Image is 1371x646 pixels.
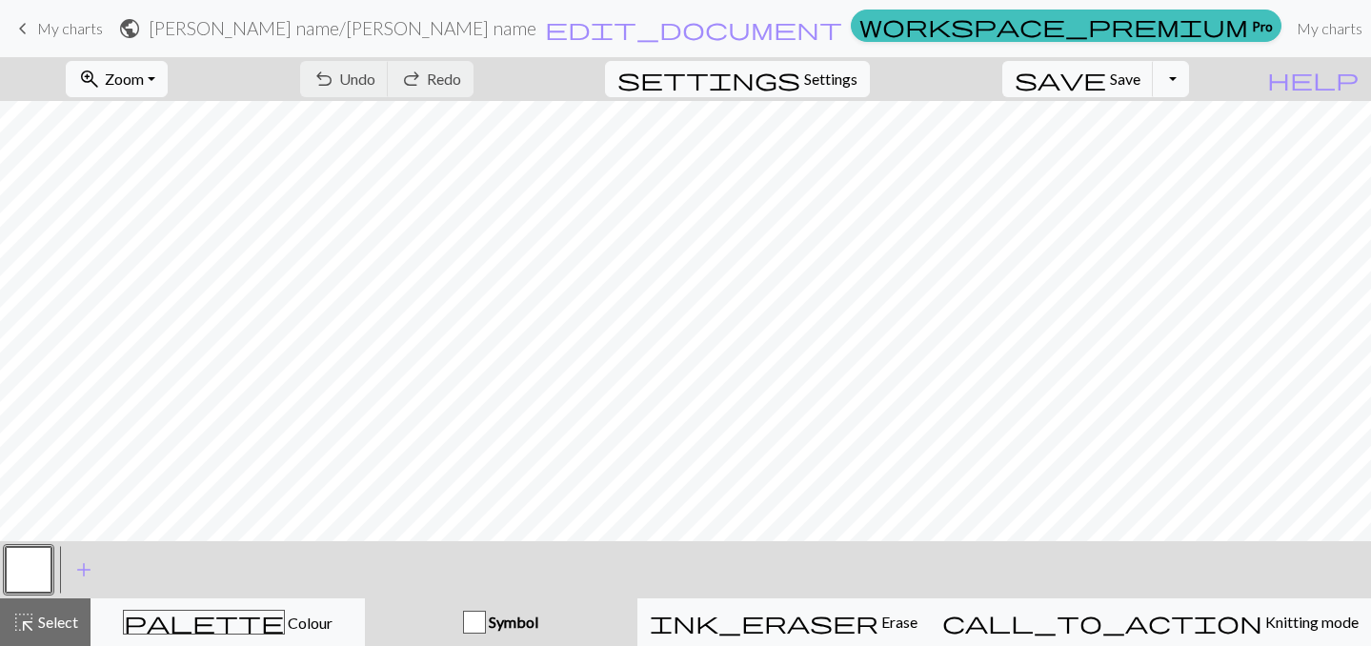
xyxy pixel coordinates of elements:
span: highlight_alt [12,609,35,636]
button: Zoom [66,61,168,97]
span: palette [124,609,284,636]
a: My charts [1289,10,1370,48]
button: Erase [637,598,930,646]
span: ink_eraser [650,609,878,636]
i: Settings [617,68,800,91]
button: Symbol [365,598,637,646]
button: Save [1002,61,1154,97]
span: Erase [878,613,917,631]
span: workspace_premium [859,12,1248,39]
span: My charts [37,19,103,37]
span: Colour [285,614,333,632]
h2: [PERSON_NAME] name / [PERSON_NAME] name [149,17,536,39]
span: add [72,556,95,583]
span: keyboard_arrow_left [11,15,34,42]
span: Symbol [486,613,538,631]
span: call_to_action [942,609,1262,636]
span: help [1267,66,1359,92]
a: Pro [851,10,1281,42]
span: Knitting mode [1262,613,1359,631]
span: Select [35,613,78,631]
span: zoom_in [78,66,101,92]
span: settings [617,66,800,92]
button: Colour [91,598,365,646]
span: save [1015,66,1106,92]
button: SettingsSettings [605,61,870,97]
span: public [118,15,141,42]
button: Knitting mode [930,598,1371,646]
a: My charts [11,12,103,45]
span: Save [1110,70,1140,88]
span: edit_document [545,15,842,42]
span: Settings [804,68,857,91]
span: Zoom [105,70,144,88]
